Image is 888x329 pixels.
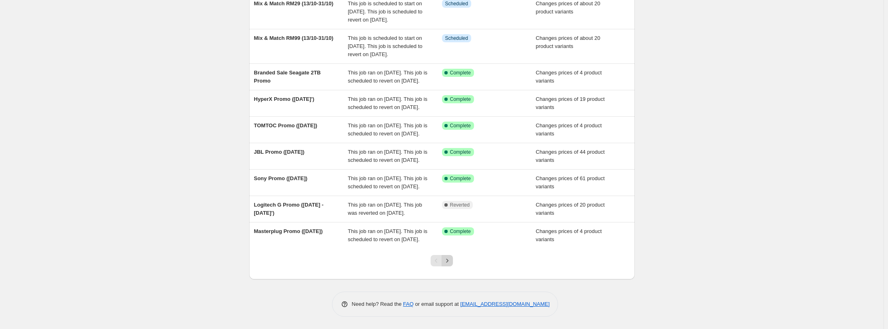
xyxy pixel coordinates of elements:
span: This job is scheduled to start on [DATE]. This job is scheduled to revert on [DATE]. [348,35,422,57]
span: TOMTOC Promo ([DATE]) [254,122,317,129]
span: Complete [450,70,471,76]
span: Masterplug Promo ([DATE]) [254,228,323,234]
span: Changes prices of 4 product variants [536,70,602,84]
span: Branded Sale Seagate 2TB Promo [254,70,321,84]
span: Complete [450,149,471,155]
span: Changes prices of 44 product variants [536,149,605,163]
span: Changes prices of 4 product variants [536,122,602,137]
a: [EMAIL_ADDRESS][DOMAIN_NAME] [460,301,550,307]
span: This job is scheduled to start on [DATE]. This job is scheduled to revert on [DATE]. [348,0,422,23]
span: Complete [450,122,471,129]
span: This job ran on [DATE]. This job is scheduled to revert on [DATE]. [348,228,427,242]
span: Complete [450,96,471,102]
span: Reverted [450,202,470,208]
span: This job ran on [DATE]. This job was reverted on [DATE]. [348,202,422,216]
span: This job ran on [DATE]. This job is scheduled to revert on [DATE]. [348,122,427,137]
span: Complete [450,175,471,182]
span: Changes prices of 61 product variants [536,175,605,190]
button: Next [442,255,453,266]
span: This job ran on [DATE]. This job is scheduled to revert on [DATE]. [348,70,427,84]
span: Changes prices of 19 product variants [536,96,605,110]
span: This job ran on [DATE]. This job is scheduled to revert on [DATE]. [348,149,427,163]
span: Changes prices of 20 product variants [536,202,605,216]
span: Sony Promo ([DATE]) [254,175,308,181]
a: FAQ [403,301,414,307]
nav: Pagination [431,255,453,266]
span: Changes prices of about 20 product variants [536,0,600,15]
span: Changes prices of about 20 product variants [536,35,600,49]
span: Logitech G Promo ([DATE] - [DATE]') [254,202,324,216]
span: Scheduled [445,0,468,7]
span: Mix & Match RM29 (13/10-31/10) [254,0,334,7]
span: JBL Promo ([DATE]) [254,149,304,155]
span: Mix & Match RM99 (13/10-31/10) [254,35,334,41]
span: or email support at [414,301,460,307]
span: This job ran on [DATE]. This job is scheduled to revert on [DATE]. [348,175,427,190]
span: HyperX Promo ([DATE]') [254,96,315,102]
span: Complete [450,228,471,235]
span: This job ran on [DATE]. This job is scheduled to revert on [DATE]. [348,96,427,110]
span: Scheduled [445,35,468,41]
span: Changes prices of 4 product variants [536,228,602,242]
span: Need help? Read the [352,301,403,307]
